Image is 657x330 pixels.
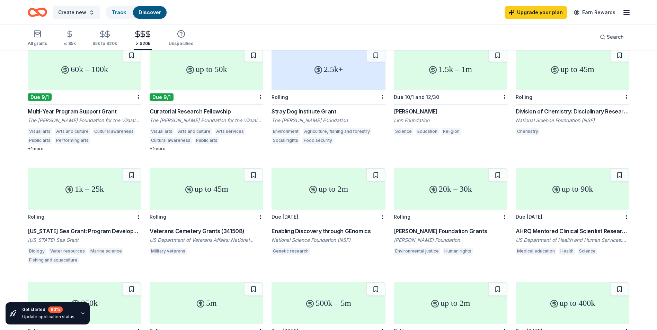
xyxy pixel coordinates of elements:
div: US Department of Veterans Affairs: National Cemetery System [150,237,263,244]
div: [PERSON_NAME] Foundation Grants [394,227,507,235]
div: Public arts [28,137,52,144]
div: 2.5k+ [272,48,385,90]
a: 1k – 25kRolling[US_STATE] Sea Grant: Program Development Grant[US_STATE] Sea GrantBiologyWater re... [28,168,141,266]
div: Public arts [195,137,219,144]
div: > $20k [134,41,152,46]
div: 500k – 5m [272,282,385,324]
a: 2.5k+RollingStray Dog Institute GrantThe [PERSON_NAME] FoundationEnvironmentAgriculture, fishing ... [272,48,385,146]
div: Multi-Year Program Support Grant [28,107,141,116]
span: Search [607,33,624,41]
div: Due [DATE] [516,214,542,220]
div: Human rights [443,248,473,255]
a: 20k – 30kRolling[PERSON_NAME] Foundation Grants[PERSON_NAME] FoundationEnvironmental justiceHuman... [394,168,507,257]
button: Search [594,30,629,44]
div: [PERSON_NAME] [394,107,507,116]
div: up to 90k [516,168,629,210]
div: US Department of Health and Human Services: Agency for Healthcare Research and Quality (AHRQ) [516,237,629,244]
div: Fishing and aquaculture [28,257,79,264]
div: Science [394,128,413,135]
button: $5k to $20k [92,27,117,50]
a: up to 45mRollingVeterans Cemetery Grants (341508)US Department of Veterans Affairs: National Ceme... [150,168,263,257]
button: TrackDiscover [106,6,167,19]
a: 60k – 100kDue 9/1Multi-Year Program Support GrantThe [PERSON_NAME] Foundation for the Visual Arts... [28,48,141,152]
a: Discover [139,9,161,15]
div: Visual arts [28,128,52,135]
div: Cultural awareness [150,137,192,144]
div: National Science Foundation (NSF) [516,117,629,124]
div: 1.5k – 1m [394,48,507,90]
a: up to 50kDue 9/1Curatorial Research FellowshipThe [PERSON_NAME] Foundation for the Visual ArtsVis... [150,48,263,152]
div: Update application status [22,314,74,320]
a: Home [28,4,47,20]
div: Religion [442,128,461,135]
div: Food security [302,137,334,144]
div: 1k – 25k [28,168,141,210]
div: Linn Foundation [394,117,507,124]
div: Rolling [272,94,288,100]
div: Due 9/1 [150,93,174,101]
div: $5k to $20k [92,41,117,46]
button: ≤ $5k [64,27,76,50]
div: Environment [272,128,300,135]
div: Genetic research [272,248,310,255]
div: Due 10/1 and 12/30 [394,94,439,100]
span: Create new [58,8,86,17]
a: up to 2mDue [DATE]Enabling Discovery through GEnomicsNational Science Foundation (NSF)Genetic res... [272,168,385,257]
a: Earn Rewards [570,6,620,19]
div: The [PERSON_NAME] Foundation for the Visual Arts [150,117,263,124]
div: 5m [150,282,263,324]
div: + 1 more [28,146,141,152]
div: Division of Chemistry: Disciplinary Research Programs: No Deadline Pilot [516,107,629,116]
div: up to 45m [516,48,629,90]
div: Curatorial Research Fellowship [150,107,263,116]
a: up to 90kDue [DATE]AHRQ Mentored Clinical Scientist Research Career Development Award (K08) (3430... [516,168,629,257]
div: Veterans Cemetery Grants (341508) [150,227,263,235]
div: 250k [28,282,141,324]
div: National Science Foundation (NSF) [272,237,385,244]
div: Enabling Discovery through GEnomics [272,227,385,235]
div: The [PERSON_NAME] Foundation [272,117,385,124]
div: 60k – 100k [28,48,141,90]
div: Arts and culture [55,128,90,135]
div: Military veterans [150,248,187,255]
div: Get started [22,306,74,313]
div: Marine science [89,248,123,255]
div: Chemistry [516,128,540,135]
div: Unspecified [169,41,194,46]
div: All grants [28,41,47,46]
div: Rolling [516,94,532,100]
div: Due [DATE] [272,214,298,220]
div: up to 2m [394,282,507,324]
div: Social rights [272,137,300,144]
div: 80 % [48,306,63,313]
button: All grants [28,27,47,50]
div: Arts and culture [177,128,212,135]
div: up to 400k [516,282,629,324]
div: up to 50k [150,48,263,90]
div: Rolling [394,214,410,220]
div: Arts services [215,128,245,135]
a: up to 45mRollingDivision of Chemistry: Disciplinary Research Programs: No Deadline PilotNational ... [516,48,629,137]
div: Health [559,248,575,255]
div: Rolling [150,214,166,220]
div: Biology [28,248,46,255]
div: Water resources [49,248,86,255]
div: Visual arts [150,128,174,135]
div: ≤ $5k [64,41,76,46]
div: Cultural awareness [93,128,135,135]
div: up to 45m [150,168,263,210]
div: Agriculture, fishing and forestry [303,128,371,135]
a: 1.5k – 1mDue 10/1 and 12/30[PERSON_NAME]Linn FoundationScienceEducationReligion [394,48,507,137]
div: 20k – 30k [394,168,507,210]
div: Stray Dog Institute Grant [272,107,385,116]
div: Education [416,128,439,135]
div: Rolling [28,214,44,220]
div: Performing arts [55,137,90,144]
div: Science [578,248,597,255]
button: Unspecified [169,27,194,50]
a: Upgrade your plan [505,6,567,19]
div: AHRQ Mentored Clinical Scientist Research Career Development Award (K08) (343035) [516,227,629,235]
div: [US_STATE] Sea Grant: Program Development Grant [28,227,141,235]
div: Environmental justice [394,248,440,255]
div: Medical education [516,248,556,255]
